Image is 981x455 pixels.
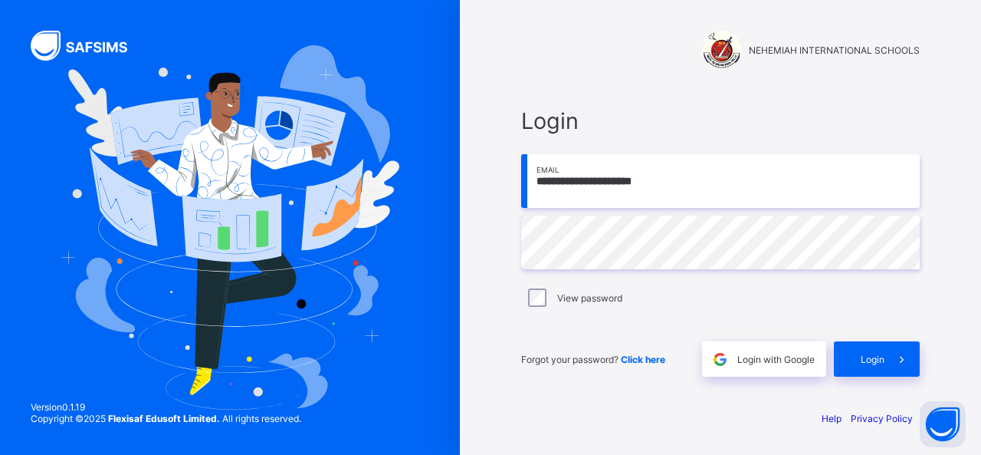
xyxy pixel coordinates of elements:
label: View password [557,292,622,304]
a: Help [822,413,842,424]
span: NEHEMIAH INTERNATIONAL SCHOOLS [749,45,920,56]
img: google.396cfc9801f0270233282035f929180a.svg [711,351,729,368]
span: Login [521,107,920,134]
span: Login [861,354,884,365]
button: Open asap [920,401,966,447]
span: Version 0.1.19 [31,401,301,413]
span: Forgot your password? [521,354,665,365]
img: SAFSIMS Logo [31,31,146,61]
a: Privacy Policy [851,413,913,424]
img: Hero Image [61,45,399,409]
a: Click here [621,354,665,365]
span: Login with Google [737,354,815,365]
strong: Flexisaf Edusoft Limited. [108,413,220,424]
span: Copyright © 2025 All rights reserved. [31,413,301,424]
